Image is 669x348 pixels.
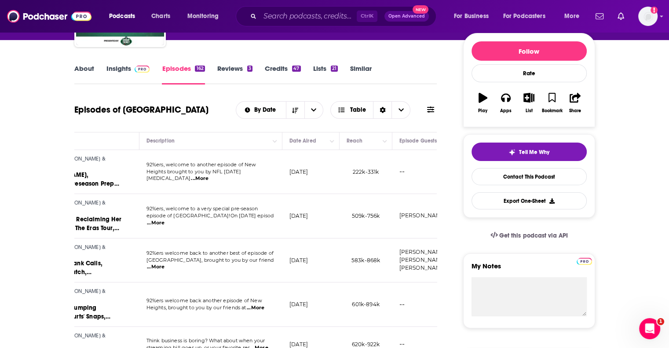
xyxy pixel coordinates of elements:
[564,10,579,22] span: More
[638,7,658,26] button: Show profile menu
[472,143,587,161] button: tell me why sparkleTell Me Why
[313,64,338,84] a: Lists21
[146,304,246,311] span: Heights, brought to you by our friends at
[289,256,308,264] p: [DATE]
[146,205,258,212] span: 92%ers, welcome to a very special pre-season
[517,87,540,119] button: List
[135,66,150,73] img: Podchaser Pro
[399,264,446,271] a: [PERSON_NAME]
[146,250,274,256] span: 92%ers welcome back to another best of episode of
[388,14,425,18] span: Open Advanced
[454,10,489,22] span: For Business
[289,168,308,176] p: [DATE]
[162,64,205,84] a: Episodes162
[592,9,607,24] a: Show notifications dropdown
[330,101,411,119] button: Choose View
[7,8,91,25] img: Podchaser - Follow, Share and Rate Podcasts
[289,300,308,308] p: [DATE]
[353,169,379,175] span: 222k-331k
[373,102,391,118] div: Sort Direction
[472,168,587,185] a: Contact This Podcast
[289,136,316,146] div: Date Aired
[146,169,241,182] span: Heights brought to you by NFL [DATE] [MEDICAL_DATA]
[146,9,175,23] a: Charts
[217,64,252,84] a: Reviews3
[399,256,446,263] a: [PERSON_NAME]
[191,175,208,182] span: ...More
[392,150,468,194] td: --
[448,9,500,23] button: open menu
[526,108,533,114] div: List
[472,192,587,209] button: Export One-Sheet
[146,297,262,304] span: 92%ers welcome back another episode of New
[503,10,545,22] span: For Podcasters
[541,108,562,114] div: Bookmark
[106,64,150,84] a: InsightsPodchaser Pro
[289,341,308,348] p: [DATE]
[181,9,230,23] button: open menu
[413,5,428,14] span: New
[74,64,94,84] a: About
[351,257,380,264] span: 583k-868k
[286,102,304,118] button: Sort Direction
[497,9,558,23] button: open menu
[146,337,265,344] span: Think business is boring? What about when your
[508,149,515,156] img: tell me why sparkle
[195,66,205,72] div: 162
[350,64,372,84] a: Similar
[74,104,208,115] h1: Episodes of [GEOGRAPHIC_DATA]
[236,101,323,119] h2: Choose List sort
[657,318,664,325] span: 1
[327,136,337,147] button: Column Actions
[304,102,323,118] button: open menu
[350,107,366,113] span: Table
[472,64,587,82] div: Rate
[569,108,581,114] div: Share
[347,136,363,146] div: Reach
[292,66,300,72] div: 47
[472,41,587,61] button: Follow
[147,220,165,227] span: ...More
[399,249,446,255] a: [PERSON_NAME]
[247,66,252,72] div: 3
[254,107,279,113] span: By Date
[577,256,592,265] a: Pro website
[352,301,380,308] span: 601k-894k
[357,11,377,22] span: Ctrl K
[236,107,286,113] button: open menu
[109,10,135,22] span: Podcasts
[651,7,658,14] svg: Add a profile image
[380,136,390,147] button: Column Actions
[384,11,429,22] button: Open AdvancedNew
[472,262,587,277] label: My Notes
[478,108,487,114] div: Play
[541,87,563,119] button: Bookmark
[399,136,437,146] div: Episode Guests
[265,64,300,84] a: Credits47
[146,212,274,219] span: episode of [GEOGRAPHIC_DATA]!On [DATE] episod
[639,318,660,339] iframe: Intercom live chat
[500,108,512,114] div: Apps
[483,225,575,246] a: Get this podcast via API
[399,212,446,219] a: [PERSON_NAME]
[146,257,274,263] span: [GEOGRAPHIC_DATA], brought to you by our friend
[270,136,280,147] button: Column Actions
[187,10,219,22] span: Monitoring
[614,9,628,24] a: Show notifications dropdown
[352,212,380,219] span: 509k-756k
[494,87,517,119] button: Apps
[260,9,357,23] input: Search podcasts, credits, & more...
[244,6,445,26] div: Search podcasts, credits, & more...
[563,87,586,119] button: Share
[352,341,380,348] span: 620k-922k
[499,232,567,239] span: Get this podcast via API
[151,10,170,22] span: Charts
[577,258,592,265] img: Podchaser Pro
[146,161,256,168] span: 92%ers, welcome to another episode of New
[392,282,468,327] td: --
[103,9,146,23] button: open menu
[519,149,549,156] span: Tell Me Why
[247,304,264,311] span: ...More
